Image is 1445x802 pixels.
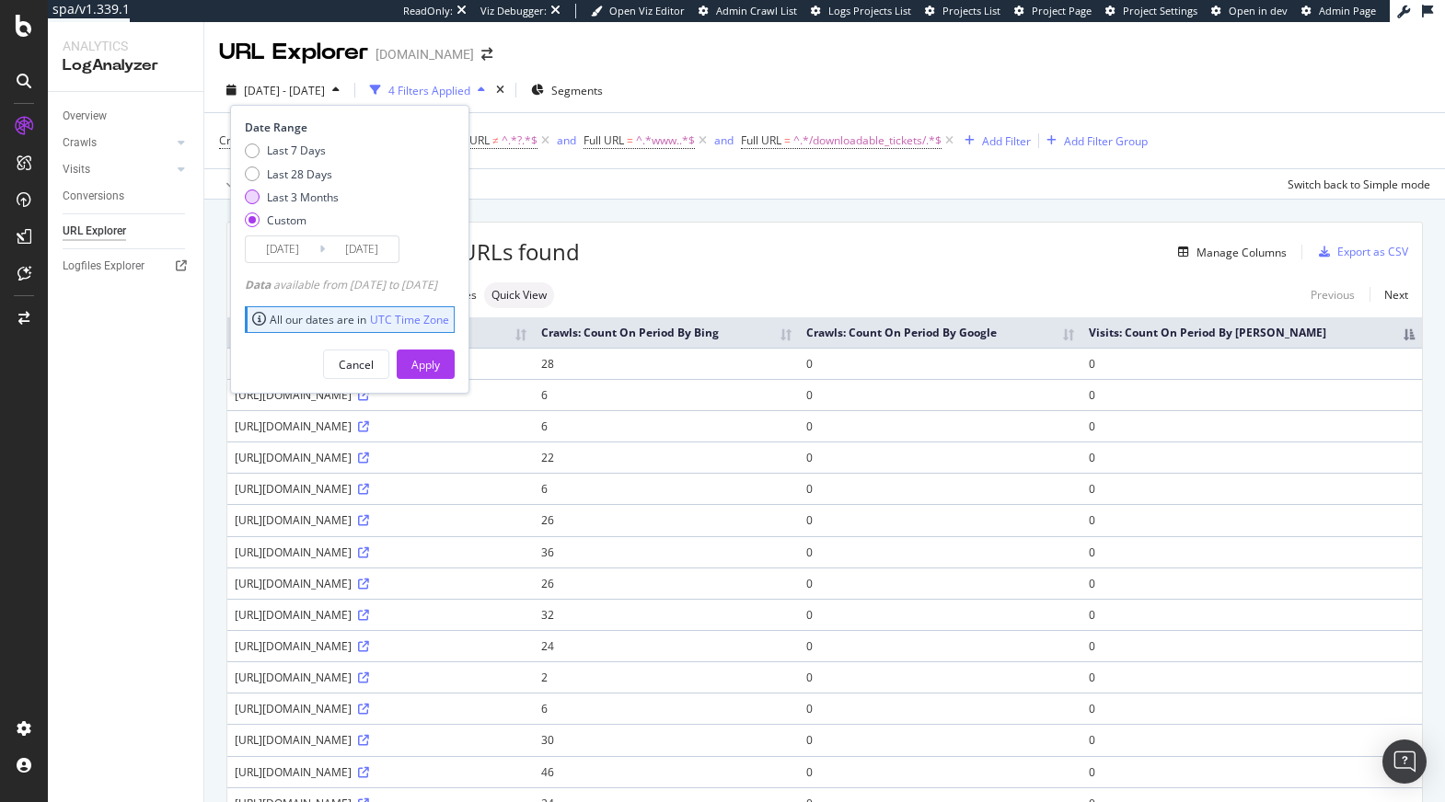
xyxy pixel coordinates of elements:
span: Data [245,277,273,292]
div: times [492,81,508,99]
td: 32 [534,599,800,630]
div: URL Explorer [63,222,126,241]
td: 36 [534,536,800,567]
a: Open Viz Editor [591,4,685,18]
div: Visits [63,160,90,179]
td: 0 [1081,536,1422,567]
div: 4 Filters Applied [388,83,470,98]
div: [URL][DOMAIN_NAME] [235,512,526,528]
div: and [557,132,576,148]
span: Projects List [942,4,1000,17]
td: 0 [799,536,1081,567]
td: 6 [534,410,800,441]
div: Overview [63,107,107,126]
div: [URL][DOMAIN_NAME] [235,481,526,497]
div: Analytics [63,37,189,55]
div: Last 7 Days [267,143,326,158]
div: [URL][DOMAIN_NAME] [235,670,526,685]
a: Open in dev [1211,4,1288,18]
span: Full URL [449,132,490,148]
div: Add Filter Group [1064,133,1148,149]
td: 0 [1081,410,1422,441]
a: Project Page [1014,4,1092,18]
div: [URL][DOMAIN_NAME] [235,607,526,623]
a: Overview [63,107,191,126]
div: [URL][DOMAIN_NAME] [235,418,526,434]
div: All our dates are in [252,312,449,327]
div: and [714,132,734,148]
div: arrow-right-arrow-left [481,48,492,61]
div: Date Range [245,120,450,135]
div: [URL][DOMAIN_NAME] [235,732,526,748]
th: Visits: Count On Period By Bing: activate to sort column descending [1081,317,1422,348]
span: Crawls: Count On Period By Bing [219,132,385,148]
button: Export as CSV [1312,237,1408,267]
div: Viz Debugger: [480,4,547,18]
a: Admin Page [1301,4,1376,18]
div: Export as CSV [1337,244,1408,259]
a: Projects List [925,4,1000,18]
div: Add Filter [982,133,1031,149]
td: 0 [799,661,1081,693]
div: [URL][DOMAIN_NAME] [235,544,526,560]
td: 0 [1081,756,1422,787]
div: Logfiles Explorer [63,257,144,276]
span: Quick View [491,290,547,301]
div: Last 3 Months [245,189,339,205]
a: Admin Crawl List [699,4,797,18]
div: Cancel [339,357,374,372]
a: UTC Time Zone [370,312,449,327]
button: and [714,132,734,149]
div: [URL][DOMAIN_NAME] [235,576,526,591]
input: Start Date [246,236,319,262]
th: Crawls: Count On Period By Google: activate to sort column ascending [799,317,1081,348]
span: Full URL [584,132,624,148]
div: Last 28 Days [267,166,332,182]
td: 26 [534,504,800,535]
button: [DATE] - [DATE] [219,75,347,105]
td: 30 [534,724,800,755]
span: = [627,132,633,148]
td: 28 [534,348,800,379]
a: URL Explorer [63,222,191,241]
td: 2 [534,661,800,693]
div: [DOMAIN_NAME] [376,45,474,63]
button: Segments [524,75,610,105]
button: Cancel [323,349,389,379]
td: 0 [1081,693,1422,724]
td: 0 [1081,504,1422,535]
td: 0 [1081,567,1422,599]
span: ≠ [492,132,499,148]
td: 0 [799,756,1081,787]
button: and [557,132,576,149]
td: 0 [799,567,1081,599]
td: 0 [1081,348,1422,379]
div: Manage Columns [1196,245,1287,260]
span: [DATE] - [DATE] [244,83,325,98]
div: [URL][DOMAIN_NAME] [235,387,526,403]
td: 0 [799,410,1081,441]
input: End Date [325,236,399,262]
span: = [784,132,791,148]
button: Add Filter Group [1039,130,1148,152]
span: Admin Crawl List [716,4,797,17]
span: Project Page [1032,4,1092,17]
td: 0 [1081,599,1422,630]
td: 0 [1081,441,1422,473]
td: 6 [534,473,800,504]
a: Logfiles Explorer [63,257,191,276]
div: Conversions [63,187,124,206]
div: available from [DATE] to [DATE] [245,277,437,292]
button: Switch back to Simple mode [1280,169,1430,199]
td: 0 [799,724,1081,755]
a: Visits [63,160,172,179]
span: Open Viz Editor [609,4,685,17]
button: Add Filter [957,130,1031,152]
td: 0 [1081,379,1422,410]
a: Project Settings [1105,4,1197,18]
a: Conversions [63,187,191,206]
div: [URL][DOMAIN_NAME] [235,638,526,654]
span: Admin Page [1319,4,1376,17]
div: ReadOnly: [403,4,453,18]
td: 0 [1081,724,1422,755]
